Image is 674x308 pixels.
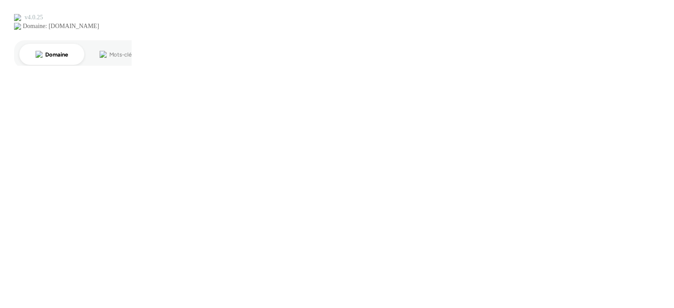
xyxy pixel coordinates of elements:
img: tab_domain_overview_orange.svg [36,51,43,58]
img: logo_orange.svg [14,14,21,21]
div: Domaine: [DOMAIN_NAME] [23,23,99,30]
img: website_grey.svg [14,23,21,30]
div: Mots-clés [109,52,134,57]
img: tab_keywords_by_traffic_grey.svg [100,51,107,58]
div: v 4.0.25 [25,14,43,21]
div: Domaine [45,52,68,57]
